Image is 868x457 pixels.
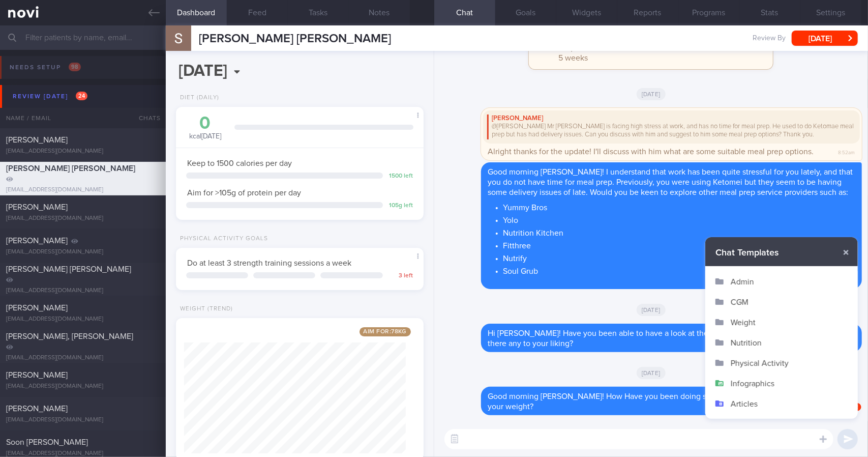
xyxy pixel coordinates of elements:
span: 8:52am [838,147,855,156]
span: Aim for >105g of protein per day [187,189,301,197]
div: [EMAIL_ADDRESS][DOMAIN_NAME] [6,248,160,256]
div: [PERSON_NAME] [487,115,856,123]
div: Physical Activity Goals [176,235,268,243]
span: [PERSON_NAME] [PERSON_NAME] [199,33,391,45]
div: [EMAIL_ADDRESS][DOMAIN_NAME] [6,383,160,390]
span: 24 [76,92,87,100]
span: Good morning [PERSON_NAME]! How Have you been doing so far? Has there been any changes to your we... [488,392,839,411]
div: Diet (Daily) [176,94,219,102]
div: [EMAIL_ADDRESS][DOMAIN_NAME] [6,215,160,222]
span: [PERSON_NAME] [6,304,68,312]
span: Chat Templates [715,247,779,259]
div: [EMAIL_ADDRESS][DOMAIN_NAME] [6,186,160,194]
div: @[PERSON_NAME] Mr [PERSON_NAME] is facing high stress at work, and has no time for meal prep. He ... [487,123,856,139]
div: 3 left [388,272,413,280]
li: Yummy Bros [503,200,855,213]
span: [PERSON_NAME] [6,405,68,413]
button: Physical Activity [705,353,858,373]
span: [PERSON_NAME] [6,203,68,211]
li: Soul Grub [503,264,855,276]
div: [EMAIL_ADDRESS][DOMAIN_NAME] [6,354,160,362]
button: Articles [705,393,858,414]
div: [EMAIL_ADDRESS][DOMAIN_NAME] [6,416,160,424]
span: 5 weeks [558,54,588,62]
button: [DATE] [792,31,858,46]
div: [EMAIL_ADDRESS][DOMAIN_NAME] [6,287,160,295]
div: [EMAIL_ADDRESS][DOMAIN_NAME] [6,316,160,323]
button: Nutrition [705,332,858,353]
div: 105 g left [388,202,413,210]
span: [PERSON_NAME] [6,237,68,245]
div: [EMAIL_ADDRESS][DOMAIN_NAME] [6,148,160,155]
span: Keep to 1500 calories per day [187,159,292,167]
div: 1500 left [388,173,413,180]
span: [PERSON_NAME] [PERSON_NAME] [6,164,135,173]
button: Infographics [705,373,858,393]
div: Review [DATE] [10,90,90,103]
span: Hi [PERSON_NAME]! Have you been able to have a look at the few options which I've suggested? Are ... [488,329,848,348]
span: [PERSON_NAME], [PERSON_NAME] [6,332,133,340]
button: CGM [705,292,858,312]
span: Alright thanks for the update! I'll discuss with him what are some suitable meal prep options. [488,148,814,156]
span: 98 [69,63,81,71]
li: Yolo [503,213,855,225]
span: [DATE] [637,367,666,379]
button: Weight [705,312,858,332]
span: [DATE] [637,304,666,316]
div: Needs setup [7,61,83,74]
div: kcal [DATE] [186,115,224,141]
span: Do at least 3 strength training sessions a week [187,259,351,267]
span: [PERSON_NAME] [PERSON_NAME] [6,265,131,273]
li: Fitthree [503,238,855,251]
div: Weight (Trend) [176,305,233,313]
span: Review By [753,34,786,43]
li: Nutrition Kitchen [503,225,855,238]
span: [PERSON_NAME] [6,136,68,144]
span: Aim for: 78 kg [360,327,411,336]
span: Soon [PERSON_NAME] [6,438,88,446]
span: Good morning [PERSON_NAME]! I understand that work has been quite stressful for you lately, and t... [488,168,853,196]
button: Admin [705,271,858,292]
li: Nutrify [503,251,855,264]
div: 0 [186,115,224,132]
div: Chats [125,108,166,128]
span: NOVI Optimum Plus (Monthly) - [MEDICAL_DATA] 7 mg (1 box) [558,34,760,52]
span: [DATE] [637,88,666,100]
span: [PERSON_NAME] [6,371,68,379]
